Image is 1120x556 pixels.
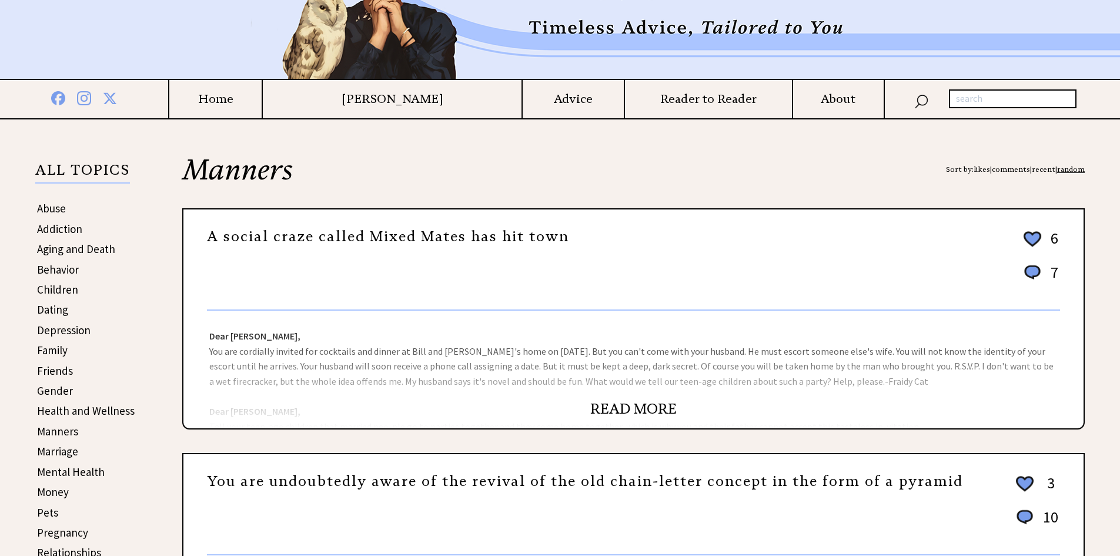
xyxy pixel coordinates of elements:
[37,444,78,458] a: Marriage
[77,89,91,105] img: instagram%20blue.png
[1032,165,1055,174] a: recent
[1022,229,1043,249] img: heart_outline%202.png
[37,465,105,479] a: Mental Health
[37,424,78,438] a: Manners
[37,302,68,317] a: Dating
[37,222,82,236] a: Addiction
[1045,262,1059,294] td: 7
[37,282,78,297] a: Children
[1037,507,1059,538] td: 10
[183,311,1084,428] div: You are cordially invited for cocktails and dinner at Bill and [PERSON_NAME]'s home on [DATE]. Bu...
[51,89,65,105] img: facebook%20blue.png
[263,92,521,106] a: [PERSON_NAME]
[35,164,130,184] p: ALL TOPICS
[37,485,69,499] a: Money
[949,89,1076,108] input: search
[182,155,1085,208] h2: Manners
[523,92,624,106] a: Advice
[37,364,73,378] a: Friends
[974,165,990,174] a: likes
[590,400,677,418] a: READ MORE
[37,525,88,540] a: Pregnancy
[37,242,115,256] a: Aging and Death
[37,262,79,277] a: Behavior
[1014,474,1035,494] img: heart_outline%202.png
[103,89,117,105] img: x%20blue.png
[1014,508,1035,527] img: message_round%201.png
[37,404,135,418] a: Health and Wellness
[207,472,963,490] a: You are undoubtedly aware of the revival of the old chain-letter concept in the form of a pyramid
[914,92,928,109] img: search_nav.png
[37,384,73,398] a: Gender
[169,92,262,106] a: Home
[625,92,792,106] a: Reader to Reader
[37,505,58,520] a: Pets
[37,343,68,357] a: Family
[37,201,66,215] a: Abuse
[946,155,1085,184] div: Sort by: | | |
[1022,263,1043,282] img: message_round%201.png
[793,92,884,106] a: About
[37,323,91,337] a: Depression
[209,330,300,342] strong: Dear [PERSON_NAME],
[1045,228,1059,261] td: 6
[1057,165,1085,174] a: random
[992,165,1030,174] a: comments
[207,228,569,245] a: A social craze called Mixed Mates has hit town
[1037,473,1059,506] td: 3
